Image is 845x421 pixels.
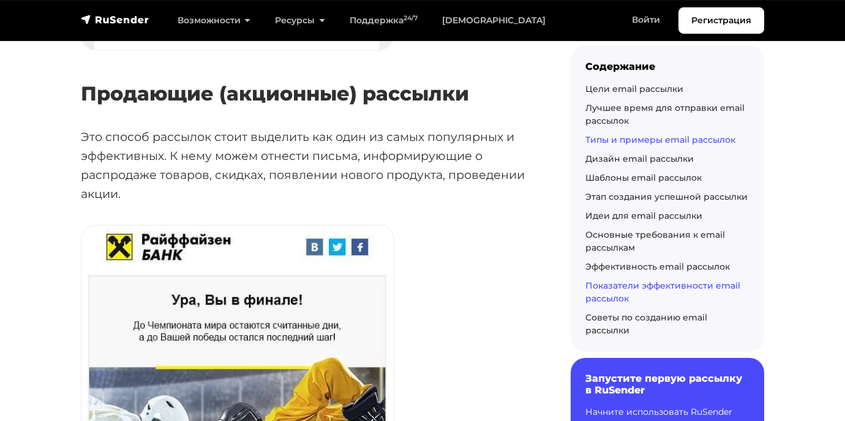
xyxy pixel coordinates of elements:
a: Показатели эффективности email рассылок [585,279,740,303]
a: Эффективность email рассылок [585,260,730,271]
a: Регистрация [678,7,764,34]
a: Советы по созданию email рассылки [585,311,707,335]
a: Основные требования к email рассылкам [585,229,725,252]
div: Содержание [585,61,749,72]
a: Лучшее время для отправки email рассылок [585,102,745,126]
p: Это способ рассылок стоит выделить как один из самых популярных и эффективных. К нему можем отнес... [81,127,531,203]
a: Этап создания успешной рассылки [585,191,748,202]
a: Войти [620,7,672,32]
a: [DEMOGRAPHIC_DATA] [430,8,558,33]
a: Типы и примеры email рассылок [585,134,735,145]
img: RuSender [81,13,149,26]
a: Ресурсы [263,8,337,33]
h3: Продающие (акционные) рассылки [81,82,531,105]
a: Поддержка24/7 [337,8,430,33]
a: Идеи для email рассылки [585,210,702,221]
h6: Запустите первую рассылку в RuSender [585,372,749,395]
a: Дизайн email рассылки [585,153,694,164]
sup: 24/7 [404,14,418,22]
a: Шаблоны email рассылок [585,172,702,183]
a: Возможности [165,8,263,33]
a: Цели email рассылки [585,83,683,94]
